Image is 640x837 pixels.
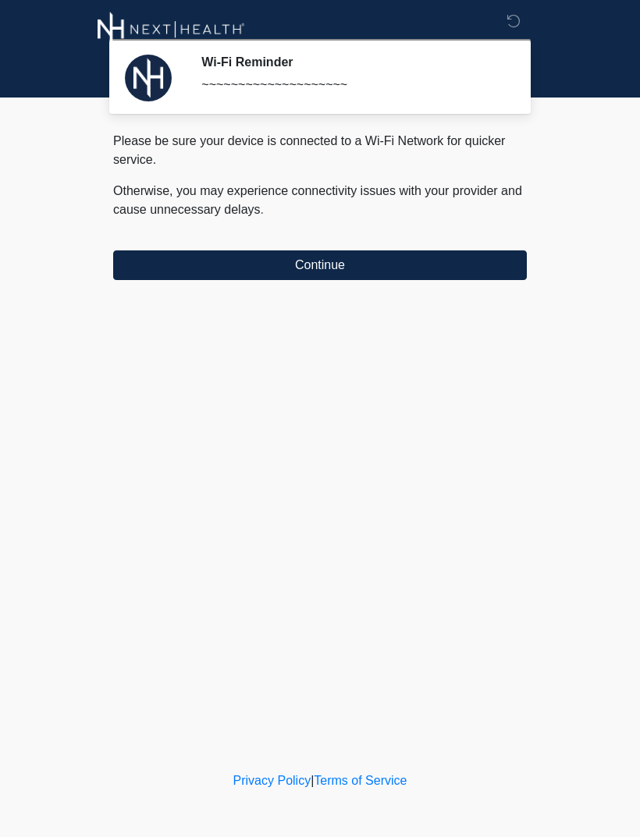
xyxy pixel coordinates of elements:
[233,774,311,787] a: Privacy Policy
[201,55,503,69] h2: Wi-Fi Reminder
[311,774,314,787] a: |
[201,76,503,94] div: ~~~~~~~~~~~~~~~~~~~~
[98,12,245,47] img: Next-Health Montecito Logo
[125,55,172,101] img: Agent Avatar
[314,774,407,787] a: Terms of Service
[113,182,527,219] p: Otherwise, you may experience connectivity issues with your provider and cause unnecessary delays
[113,132,527,169] p: Please be sure your device is connected to a Wi-Fi Network for quicker service.
[113,250,527,280] button: Continue
[261,203,264,216] span: .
